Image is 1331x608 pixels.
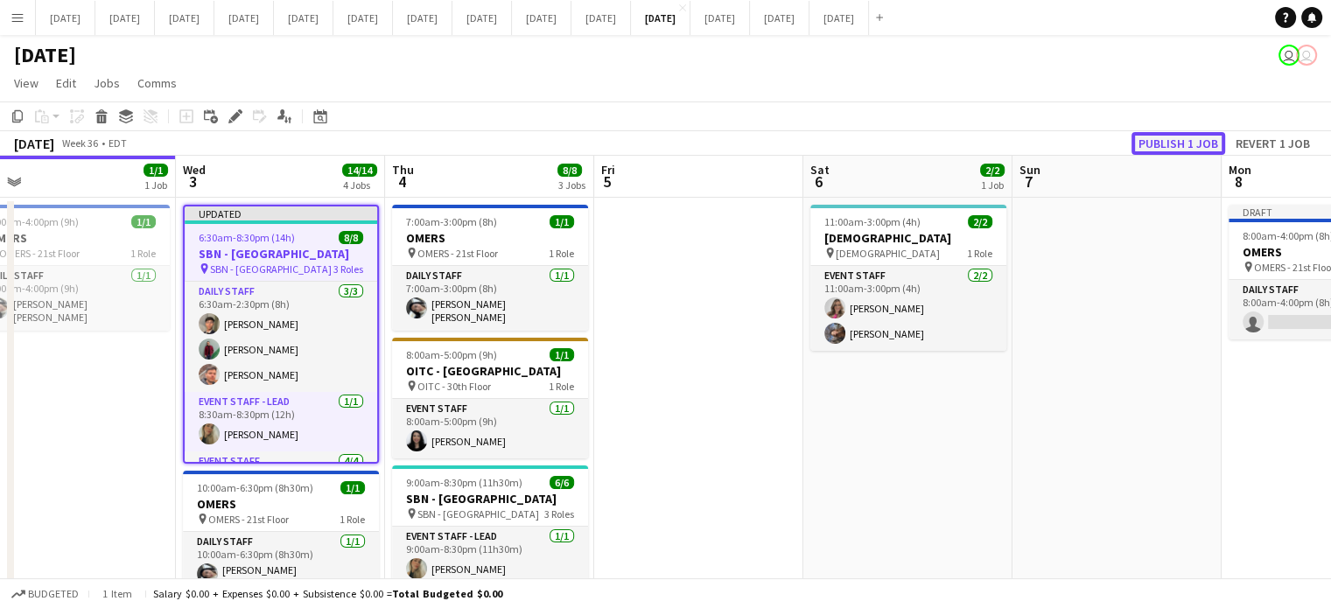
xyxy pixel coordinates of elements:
[550,215,574,228] span: 1/1
[824,215,921,228] span: 11:00am-3:00pm (4h)
[155,1,214,35] button: [DATE]
[96,587,138,600] span: 1 item
[549,247,574,260] span: 1 Role
[14,42,76,68] h1: [DATE]
[28,588,79,600] span: Budgeted
[1229,162,1251,178] span: Mon
[1296,45,1317,66] app-user-avatar: Jolanta Rokowski
[180,171,206,192] span: 3
[274,1,333,35] button: [DATE]
[14,75,39,91] span: View
[183,162,206,178] span: Wed
[417,247,498,260] span: OMERS - 21st Floor
[1019,162,1040,178] span: Sun
[183,532,379,597] app-card-role: Daily Staff1/110:00am-6:30pm (8h30m)[PERSON_NAME] [PERSON_NAME]
[452,1,512,35] button: [DATE]
[208,513,289,526] span: OMERS - 21st Floor
[690,1,750,35] button: [DATE]
[810,230,1006,246] h3: [DEMOGRAPHIC_DATA]
[392,205,588,331] app-job-card: 7:00am-3:00pm (8h)1/1OMERS OMERS - 21st Floor1 RoleDaily Staff1/17:00am-3:00pm (8h)[PERSON_NAME] ...
[7,72,46,94] a: View
[343,178,376,192] div: 4 Jobs
[144,164,168,177] span: 1/1
[1229,132,1317,155] button: Revert 1 job
[185,451,377,592] app-card-role: Event Staff4/4
[144,178,167,192] div: 1 Job
[210,262,332,276] span: SBN - [GEOGRAPHIC_DATA]
[599,171,615,192] span: 5
[557,164,582,177] span: 8/8
[810,162,830,178] span: Sat
[197,481,313,494] span: 10:00am-6:30pm (8h30m)
[49,72,83,94] a: Edit
[1226,171,1251,192] span: 8
[185,282,377,392] app-card-role: Daily Staff3/36:30am-2:30pm (8h)[PERSON_NAME][PERSON_NAME][PERSON_NAME]
[392,266,588,331] app-card-role: Daily Staff1/17:00am-3:00pm (8h)[PERSON_NAME] [PERSON_NAME]
[340,513,365,526] span: 1 Role
[981,178,1004,192] div: 1 Job
[967,247,992,260] span: 1 Role
[406,476,522,489] span: 9:00am-8:30pm (11h30m)
[14,135,54,152] div: [DATE]
[339,231,363,244] span: 8/8
[810,266,1006,351] app-card-role: Event Staff2/211:00am-3:00pm (4h)[PERSON_NAME][PERSON_NAME]
[968,215,992,228] span: 2/2
[980,164,1005,177] span: 2/2
[808,171,830,192] span: 6
[1017,171,1040,192] span: 7
[550,348,574,361] span: 1/1
[544,507,574,521] span: 3 Roles
[333,1,393,35] button: [DATE]
[333,262,363,276] span: 3 Roles
[58,136,102,150] span: Week 36
[406,348,497,361] span: 8:00am-5:00pm (9h)
[406,215,497,228] span: 7:00am-3:00pm (8h)
[130,72,184,94] a: Comms
[185,246,377,262] h3: SBN - [GEOGRAPHIC_DATA]
[417,380,491,393] span: OITC - 30th Floor
[183,496,379,512] h3: OMERS
[810,205,1006,351] app-job-card: 11:00am-3:00pm (4h)2/2[DEMOGRAPHIC_DATA] [DEMOGRAPHIC_DATA]1 RoleEvent Staff2/211:00am-3:00pm (4h...
[1131,132,1225,155] button: Publish 1 job
[130,247,156,260] span: 1 Role
[342,164,377,177] span: 14/14
[137,75,177,91] span: Comms
[392,399,588,458] app-card-role: Event Staff1/18:00am-5:00pm (9h)[PERSON_NAME]
[87,72,127,94] a: Jobs
[631,1,690,35] button: [DATE]
[392,491,588,507] h3: SBN - [GEOGRAPHIC_DATA]
[95,1,155,35] button: [DATE]
[131,215,156,228] span: 1/1
[183,471,379,597] app-job-card: 10:00am-6:30pm (8h30m)1/1OMERS OMERS - 21st Floor1 RoleDaily Staff1/110:00am-6:30pm (8h30m)[PERSO...
[1278,45,1299,66] app-user-avatar: Jolanta Rokowski
[750,1,809,35] button: [DATE]
[109,136,127,150] div: EDT
[36,1,95,35] button: [DATE]
[185,206,377,220] div: Updated
[393,1,452,35] button: [DATE]
[392,338,588,458] app-job-card: 8:00am-5:00pm (9h)1/1OITC - [GEOGRAPHIC_DATA] OITC - 30th Floor1 RoleEvent Staff1/18:00am-5:00pm ...
[340,481,365,494] span: 1/1
[550,476,574,489] span: 6/6
[214,1,274,35] button: [DATE]
[558,178,585,192] div: 3 Jobs
[392,527,588,586] app-card-role: Event Staff - Lead1/19:00am-8:30pm (11h30m)[PERSON_NAME]
[183,205,379,464] app-job-card: Updated6:30am-8:30pm (14h)8/8SBN - [GEOGRAPHIC_DATA] SBN - [GEOGRAPHIC_DATA]3 RolesDaily Staff3/3...
[571,1,631,35] button: [DATE]
[601,162,615,178] span: Fri
[809,1,869,35] button: [DATE]
[392,230,588,246] h3: OMERS
[199,231,295,244] span: 6:30am-8:30pm (14h)
[392,363,588,379] h3: OITC - [GEOGRAPHIC_DATA]
[185,392,377,451] app-card-role: Event Staff - Lead1/18:30am-8:30pm (12h)[PERSON_NAME]
[549,380,574,393] span: 1 Role
[94,75,120,91] span: Jobs
[153,587,502,600] div: Salary $0.00 + Expenses $0.00 + Subsistence $0.00 =
[417,507,539,521] span: SBN - [GEOGRAPHIC_DATA]
[389,171,414,192] span: 4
